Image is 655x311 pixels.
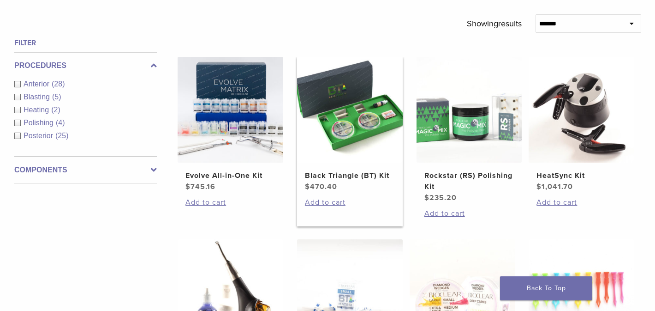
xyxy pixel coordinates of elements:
bdi: 470.40 [305,182,337,191]
a: Evolve All-in-One KitEvolve All-in-One Kit $745.16 [178,57,283,192]
span: (2) [51,106,60,114]
span: (4) [56,119,65,127]
span: (28) [52,80,65,88]
label: Components [14,165,157,176]
img: Rockstar (RS) Polishing Kit [417,57,522,163]
a: Black Triangle (BT) KitBlack Triangle (BT) Kit $470.40 [297,57,403,192]
span: Anterior [24,80,52,88]
p: Showing results [467,14,522,34]
a: Add to cart: “Evolve All-in-One Kit” [185,197,275,208]
a: HeatSync KitHeatSync Kit $1,041.70 [529,57,634,192]
span: Posterior [24,132,55,140]
span: Blasting [24,93,52,101]
a: Back To Top [500,276,592,300]
a: Add to cart: “Black Triangle (BT) Kit” [305,197,394,208]
img: Evolve All-in-One Kit [178,57,283,163]
bdi: 1,041.70 [536,182,573,191]
bdi: 745.16 [185,182,215,191]
h2: HeatSync Kit [536,170,626,181]
h2: Rockstar (RS) Polishing Kit [424,170,514,192]
span: $ [185,182,191,191]
h2: Evolve All-in-One Kit [185,170,275,181]
a: Add to cart: “HeatSync Kit” [536,197,626,208]
label: Procedures [14,60,157,71]
h2: Black Triangle (BT) Kit [305,170,394,181]
span: Polishing [24,119,56,127]
img: Black Triangle (BT) Kit [297,57,403,163]
a: Rockstar (RS) Polishing KitRockstar (RS) Polishing Kit $235.20 [417,57,522,203]
span: $ [536,182,542,191]
span: (5) [52,93,61,101]
span: Heating [24,106,51,114]
bdi: 235.20 [424,193,457,202]
img: HeatSync Kit [529,57,634,163]
h4: Filter [14,37,157,49]
span: $ [424,193,429,202]
span: (25) [55,132,68,140]
a: Add to cart: “Rockstar (RS) Polishing Kit” [424,208,514,219]
span: $ [305,182,310,191]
